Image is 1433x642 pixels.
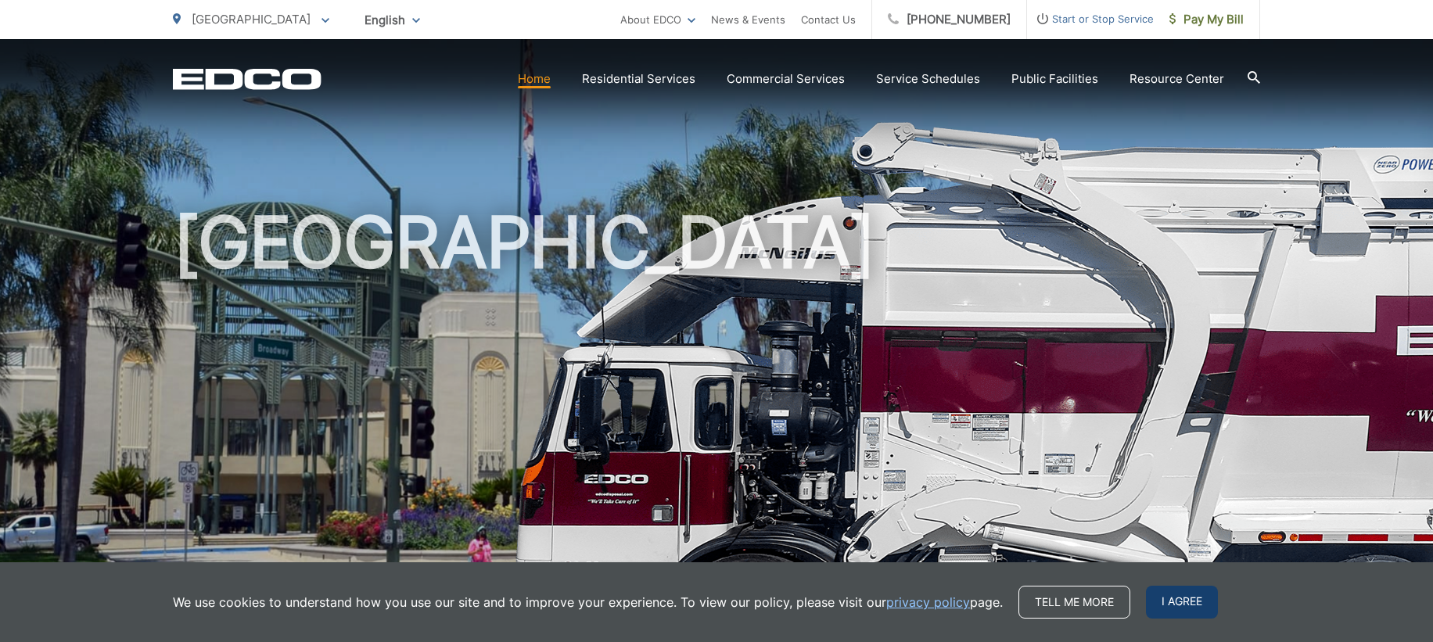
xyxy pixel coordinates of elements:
[173,68,321,90] a: EDCD logo. Return to the homepage.
[518,70,551,88] a: Home
[711,10,785,29] a: News & Events
[620,10,695,29] a: About EDCO
[1130,70,1224,88] a: Resource Center
[1169,10,1244,29] span: Pay My Bill
[1018,586,1130,619] a: Tell me more
[1146,586,1218,619] span: I agree
[353,6,432,34] span: English
[192,12,311,27] span: [GEOGRAPHIC_DATA]
[173,593,1003,612] p: We use cookies to understand how you use our site and to improve your experience. To view our pol...
[582,70,695,88] a: Residential Services
[1011,70,1098,88] a: Public Facilities
[801,10,856,29] a: Contact Us
[876,70,980,88] a: Service Schedules
[886,593,970,612] a: privacy policy
[727,70,845,88] a: Commercial Services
